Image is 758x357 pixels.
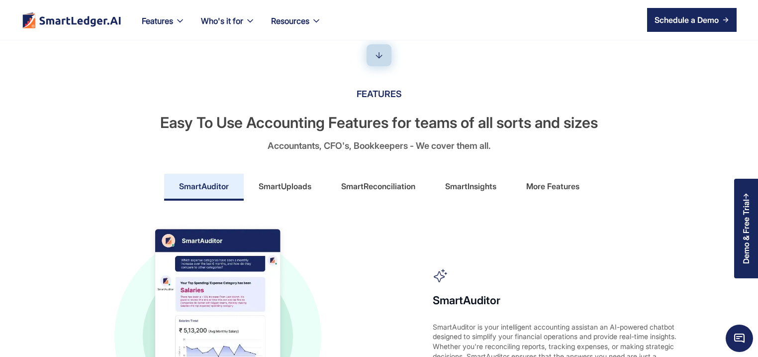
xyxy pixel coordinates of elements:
[259,178,311,194] div: SmartUploads
[201,14,243,28] div: Who's it for
[526,178,579,194] div: More Features
[263,14,329,40] div: Resources
[373,49,385,61] img: down-arrow
[433,268,448,283] img: auditor icon
[271,14,309,28] div: Resources
[647,8,737,32] a: Schedule a Demo
[142,14,173,28] div: Features
[21,12,122,28] a: home
[445,178,496,194] div: SmartInsights
[341,178,415,194] div: SmartReconciliation
[193,14,263,40] div: Who's it for
[433,293,681,307] h4: SmartAuditor
[742,199,751,264] div: Demo & Free Trial
[134,14,193,40] div: Features
[179,178,229,194] div: SmartAuditor
[655,14,719,26] div: Schedule a Demo
[723,17,729,23] img: arrow right icon
[21,12,122,28] img: footer logo
[726,325,753,352] span: Chat Widget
